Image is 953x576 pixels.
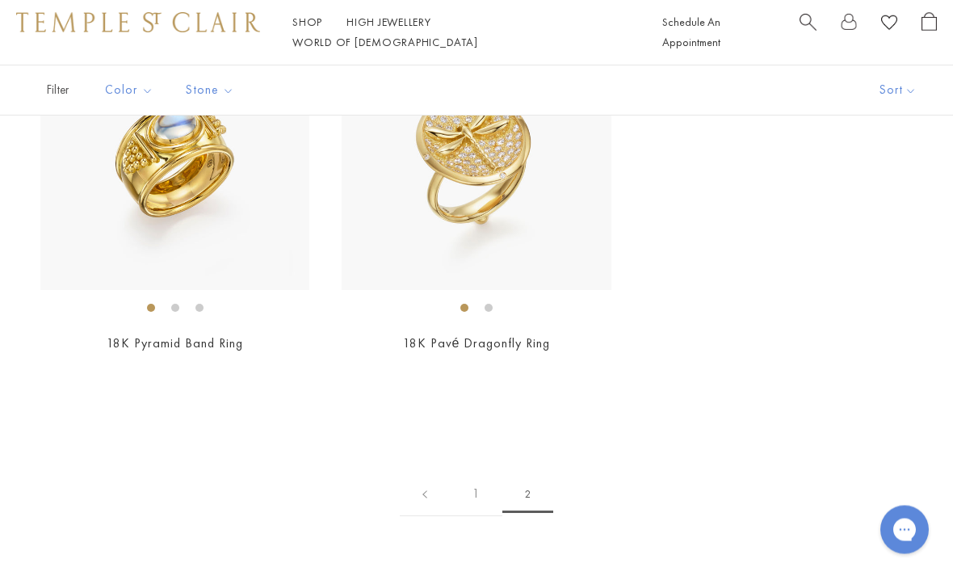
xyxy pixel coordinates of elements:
[174,72,246,108] button: Stone
[450,473,502,517] a: 1
[292,35,477,49] a: World of [DEMOGRAPHIC_DATA]World of [DEMOGRAPHIC_DATA]
[16,12,260,32] img: Temple St. Clair
[93,72,166,108] button: Color
[800,12,817,53] a: Search
[400,473,450,517] a: Previous page
[40,22,309,291] img: 18K Pyramid Band Ring
[346,15,431,29] a: High JewelleryHigh Jewellery
[292,15,322,29] a: ShopShop
[872,500,937,560] iframe: Gorgias live chat messenger
[922,12,937,53] a: Open Shopping Bag
[843,65,953,115] button: Show sort by
[178,80,246,100] span: Stone
[292,12,626,53] nav: Main navigation
[403,335,551,352] a: 18K Pavé Dragonfly Ring
[662,15,720,49] a: Schedule An Appointment
[342,22,611,291] img: 18K Pavé Dragonfly Ring
[881,12,897,37] a: View Wishlist
[107,335,243,352] a: 18K Pyramid Band Ring
[97,80,166,100] span: Color
[502,477,553,514] span: 2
